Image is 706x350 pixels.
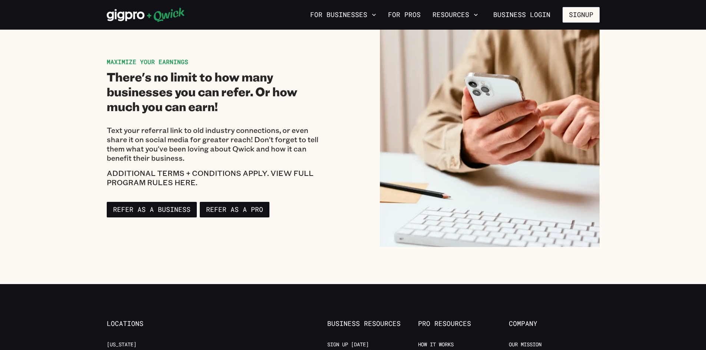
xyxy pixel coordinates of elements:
[107,202,197,217] a: Refer as a Business
[385,9,424,21] a: For Pros
[107,126,327,163] p: Text your referral link to old industry connections, or even share it on social media for greater...
[418,320,509,328] span: Pro Resources
[327,341,369,348] a: Sign up [DATE]
[509,341,541,348] a: Our Mission
[107,58,188,66] span: Maximize your earnings
[509,320,600,328] span: Company
[107,341,136,348] a: [US_STATE]
[307,9,379,21] button: For Businesses
[563,7,600,23] button: Signup
[327,320,418,328] span: Business Resources
[487,7,557,23] a: Business Login
[200,202,269,217] a: Refer as a Pro
[418,341,454,348] a: How it Works
[107,169,327,187] p: ADDITIONAL TERMS + CONDITIONS APPLY. VIEW FULL PROGRAM RULES HERE.
[107,69,327,114] h2: There's no limit to how many businesses you can refer. Or how much you can earn!
[430,9,481,21] button: Resources
[380,27,600,247] img: person holding a phone
[107,320,198,328] span: Locations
